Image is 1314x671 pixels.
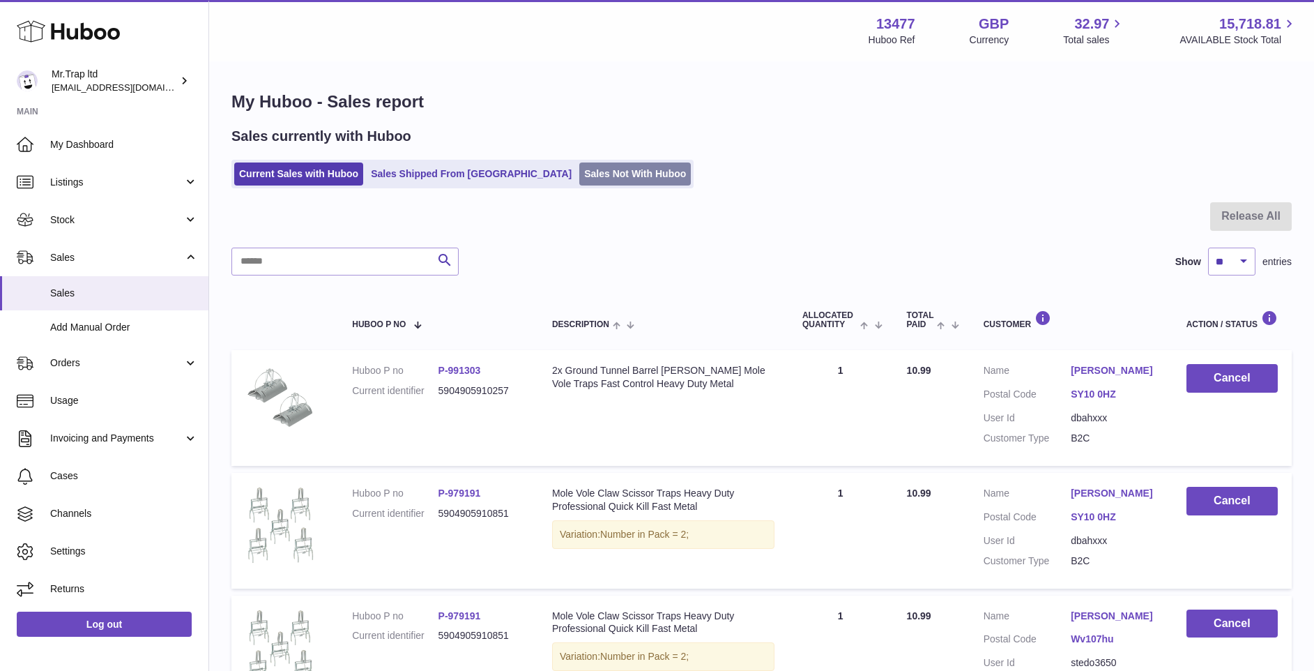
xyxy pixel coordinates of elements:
[245,364,315,429] img: $_57.JPG
[1186,310,1278,329] div: Action / Status
[352,487,438,500] dt: Huboo P no
[970,33,1009,47] div: Currency
[984,534,1071,548] dt: User Id
[984,388,1071,405] dt: Postal Code
[352,629,438,642] dt: Current identifier
[438,610,481,621] a: P-979191
[50,176,183,189] span: Listings
[50,507,198,520] span: Channels
[1262,255,1292,269] span: entries
[231,91,1292,113] h1: My Huboo - Sales report
[438,507,524,520] dd: 5904905910851
[52,68,177,94] div: Mr.Trap ltd
[366,163,576,186] a: Sales Shipped From [GEOGRAPHIC_DATA]
[984,555,1071,568] dt: Customer Type
[552,520,774,549] div: Variation:
[17,70,38,91] img: office@grabacz.eu
[984,656,1071,670] dt: User Id
[984,633,1071,649] dt: Postal Code
[1074,15,1109,33] span: 32.97
[50,432,183,445] span: Invoicing and Payments
[245,487,315,564] img: $_57.JPG
[907,488,931,499] span: 10.99
[1071,555,1159,568] dd: B2C
[984,412,1071,425] dt: User Id
[552,610,774,636] div: Mole Vole Claw Scissor Traps Heavy Duty Professional Quick Kill Fast Metal
[984,487,1071,504] dt: Name
[1071,388,1159,401] a: SY10 0HZ
[231,127,411,146] h2: Sales currently with Huboo
[438,488,481,499] a: P-979191
[50,251,183,264] span: Sales
[984,310,1159,329] div: Customer
[552,320,609,329] span: Description
[984,364,1071,381] dt: Name
[552,487,774,513] div: Mole Vole Claw Scissor Traps Heavy Duty Professional Quick Kill Fast Metal
[52,82,205,93] span: [EMAIL_ADDRESS][DOMAIN_NAME]
[50,545,198,558] span: Settings
[552,364,774,391] div: 2x Ground Tunnel Barrel [PERSON_NAME] Mole Vole Traps Fast Control Heavy Duty Metal
[1063,15,1125,47] a: 32.97 Total sales
[979,15,1009,33] strong: GBP
[1071,432,1159,445] dd: B2C
[1179,15,1297,47] a: 15,718.81 AVAILABLE Stock Total
[984,511,1071,527] dt: Postal Code
[1219,15,1281,33] span: 15,718.81
[50,356,183,370] span: Orders
[907,365,931,376] span: 10.99
[438,365,481,376] a: P-991303
[1071,511,1159,524] a: SY10 0HZ
[1186,487,1278,515] button: Cancel
[876,15,915,33] strong: 13477
[50,469,198,483] span: Cases
[352,384,438,398] dt: Current identifier
[907,311,934,329] span: Total paid
[907,610,931,621] span: 10.99
[50,213,183,227] span: Stock
[1063,33,1125,47] span: Total sales
[352,320,406,329] span: Huboo P no
[802,311,857,329] span: ALLOCATED Quantity
[1071,412,1159,425] dd: dbahxxx
[438,384,524,398] dd: 5904905910257
[1071,633,1159,646] a: Wv107hu
[1179,33,1297,47] span: AVAILABLE Stock Total
[352,507,438,520] dt: Current identifier
[788,350,893,466] td: 1
[788,473,893,589] td: 1
[600,529,689,540] span: Number in Pack = 2;
[1071,487,1159,500] a: [PERSON_NAME]
[1186,364,1278,393] button: Cancel
[438,629,524,642] dd: 5904905910851
[1175,255,1201,269] label: Show
[1071,656,1159,670] dd: stedo3650
[552,642,774,671] div: Variation:
[352,610,438,623] dt: Huboo P no
[984,610,1071,626] dt: Name
[50,287,198,300] span: Sales
[50,394,198,407] span: Usage
[17,612,192,637] a: Log out
[984,432,1071,445] dt: Customer Type
[600,651,689,662] span: Number in Pack = 2;
[352,364,438,377] dt: Huboo P no
[1071,610,1159,623] a: [PERSON_NAME]
[1186,610,1278,638] button: Cancel
[579,163,691,186] a: Sales Not With Huboo
[50,321,198,334] span: Add Manual Order
[50,582,198,596] span: Returns
[869,33,915,47] div: Huboo Ref
[1071,364,1159,377] a: [PERSON_NAME]
[1071,534,1159,548] dd: dbahxxx
[234,163,363,186] a: Current Sales with Huboo
[50,138,198,151] span: My Dashboard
